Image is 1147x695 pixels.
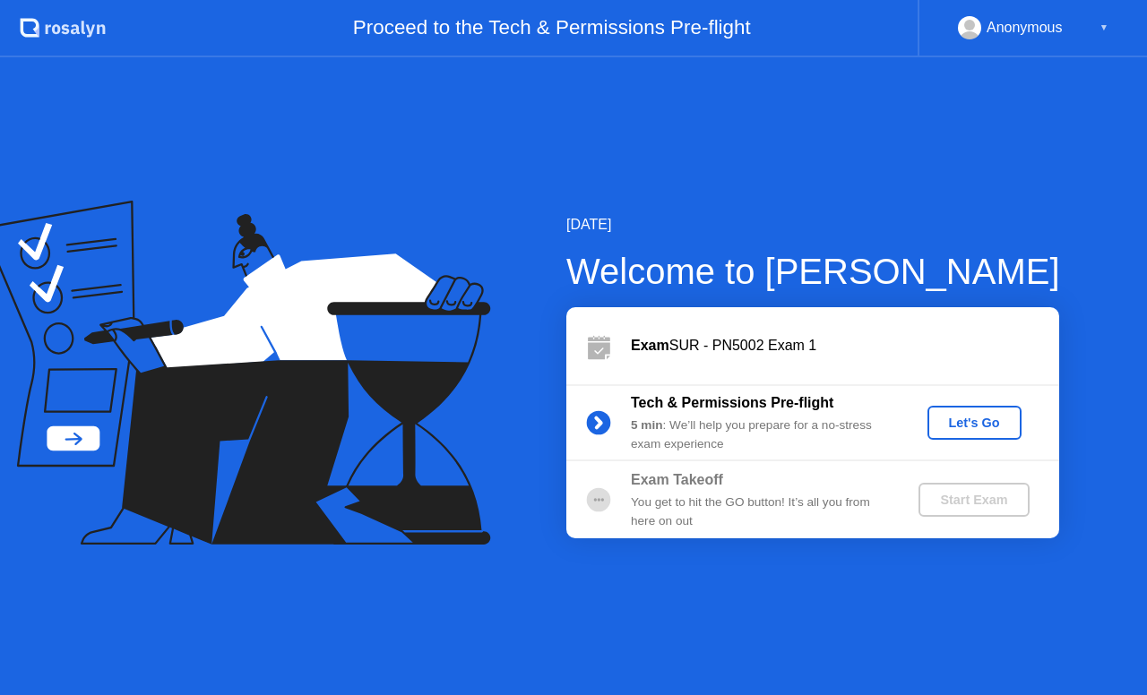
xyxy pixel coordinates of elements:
[631,418,663,432] b: 5 min
[631,338,669,353] b: Exam
[935,416,1014,430] div: Let's Go
[566,214,1060,236] div: [DATE]
[987,16,1063,39] div: Anonymous
[918,483,1029,517] button: Start Exam
[631,335,1059,356] div: SUR - PN5002 Exam 1
[631,493,889,530] div: You get to hit the GO button! It’s all you from here on out
[926,493,1022,507] div: Start Exam
[631,472,723,487] b: Exam Takeoff
[631,416,889,453] div: : We’ll help you prepare for a no-stress exam experience
[631,395,833,410] b: Tech & Permissions Pre-flight
[566,245,1060,298] div: Welcome to [PERSON_NAME]
[927,406,1022,440] button: Let's Go
[1100,16,1108,39] div: ▼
